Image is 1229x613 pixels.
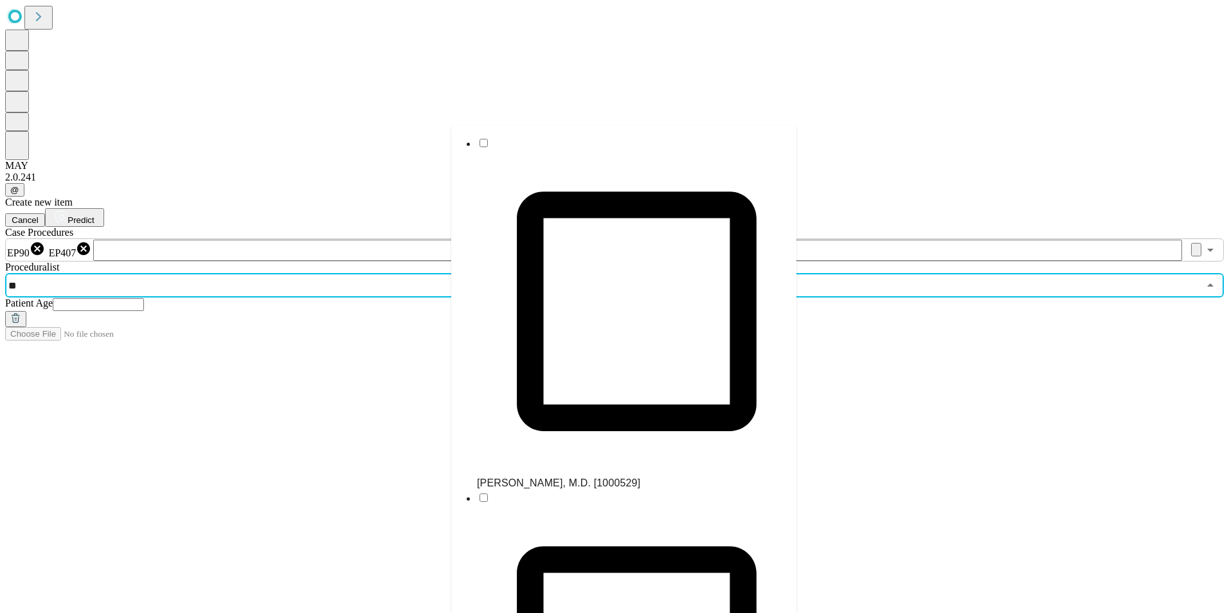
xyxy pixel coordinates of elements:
[49,247,76,258] span: EP407
[5,197,73,208] span: Create new item
[5,262,59,272] span: Proceduralist
[5,227,73,238] span: Scheduled Procedure
[7,241,45,259] div: EP90
[1191,243,1201,256] button: Clear
[12,215,39,225] span: Cancel
[1201,241,1219,259] button: Open
[5,183,24,197] button: @
[7,247,30,258] span: EP90
[10,185,19,195] span: @
[477,477,640,488] span: [PERSON_NAME], M.D. [1000529]
[5,298,53,308] span: Patient Age
[49,241,92,259] div: EP407
[5,213,45,227] button: Cancel
[1201,276,1219,294] button: Close
[5,160,1224,172] div: MAY
[45,208,104,227] button: Predict
[5,172,1224,183] div: 2.0.241
[67,215,94,225] span: Predict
